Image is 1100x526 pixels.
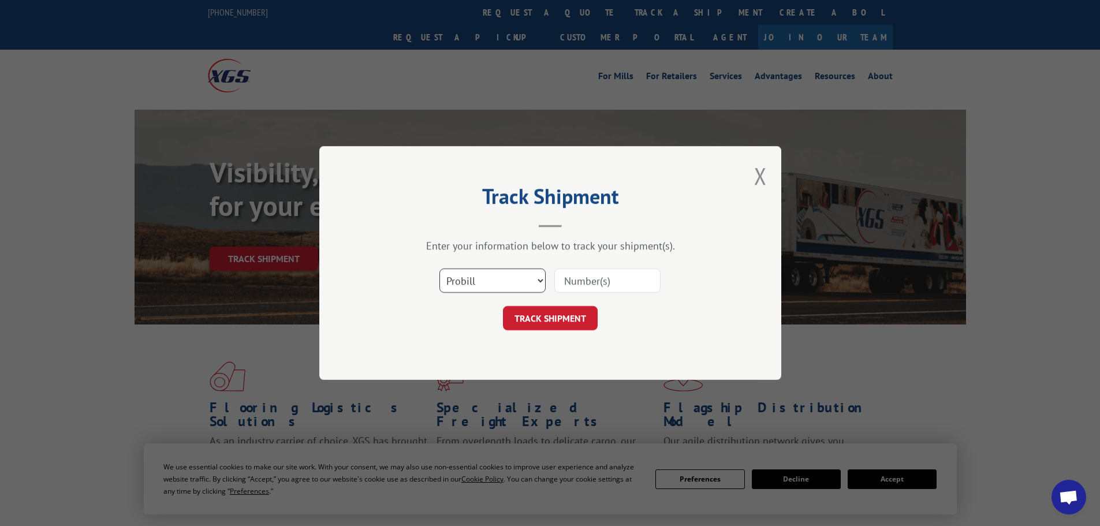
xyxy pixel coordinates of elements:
[1051,480,1086,514] div: Open chat
[377,188,724,210] h2: Track Shipment
[554,268,661,293] input: Number(s)
[503,306,598,330] button: TRACK SHIPMENT
[377,239,724,252] div: Enter your information below to track your shipment(s).
[754,161,767,191] button: Close modal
